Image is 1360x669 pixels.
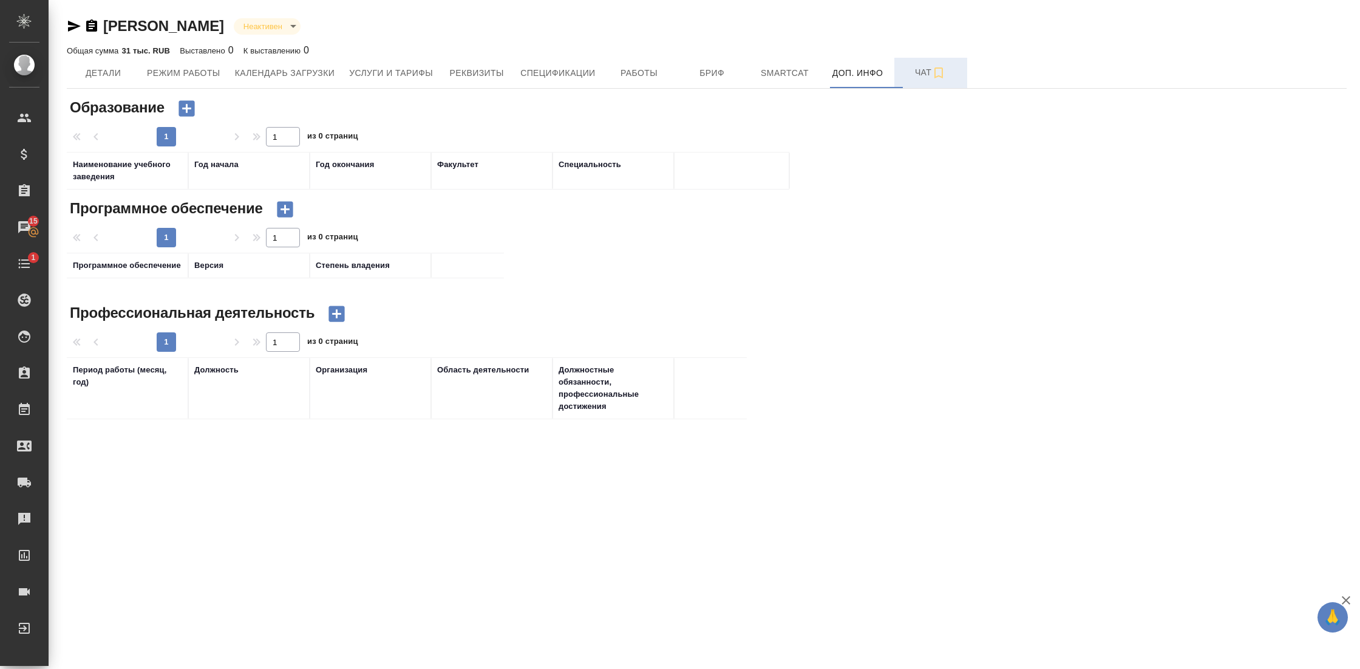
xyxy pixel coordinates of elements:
[902,65,960,80] span: Чат
[320,301,353,326] button: Добавить
[520,66,595,81] span: Спецификации
[103,18,224,34] a: [PERSON_NAME]
[194,259,223,272] div: Версия
[73,259,181,272] div: Программное обеспечение
[234,18,301,35] div: Неактивен
[121,46,170,55] p: 31 тыс. RUB
[194,364,239,376] div: Должность
[3,249,46,279] a: 1
[243,46,304,55] p: К выставлению
[67,19,81,33] button: Скопировать ссылку для ЯМессенджера
[67,98,165,117] span: Образование
[316,364,367,376] div: Организация
[74,66,132,81] span: Детали
[268,197,302,222] button: Добавить
[73,364,182,388] div: Период работы (месяц, год)
[180,46,228,55] p: Выставлено
[437,364,529,376] div: Область деятельности
[180,43,234,58] div: 0
[307,230,358,247] span: из 0 страниц
[756,66,814,81] span: Smartcat
[147,66,220,81] span: Режим работы
[170,96,203,121] button: Добавить
[1317,602,1348,633] button: 🙏
[559,159,621,171] div: Специальность
[437,159,478,171] div: Факультет
[1322,605,1343,630] span: 🙏
[240,21,286,32] button: Неактивен
[22,215,45,227] span: 15
[67,303,314,323] span: Профессиональная деятельность
[931,66,946,80] svg: Подписаться
[829,66,887,81] span: Доп. инфо
[683,66,741,81] span: Бриф
[73,159,182,183] div: Наименование учебного заведения
[24,252,42,264] span: 1
[67,199,263,218] span: Программное обеспечение
[235,66,335,81] span: Календарь загрузки
[610,66,668,81] span: Работы
[316,159,374,171] div: Год окон­чания
[349,66,433,81] span: Услуги и тарифы
[84,19,99,33] button: Скопировать ссылку
[316,259,390,272] div: Степень владения
[559,364,668,413] div: Должностные обязанности, профессиональные достижения
[307,334,358,352] span: из 0 страниц
[194,159,239,171] div: Год нача­ла
[67,46,121,55] p: Общая сумма
[307,129,358,146] span: из 0 страниц
[447,66,506,81] span: Реквизиты
[3,212,46,242] a: 15
[243,43,309,58] div: 0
